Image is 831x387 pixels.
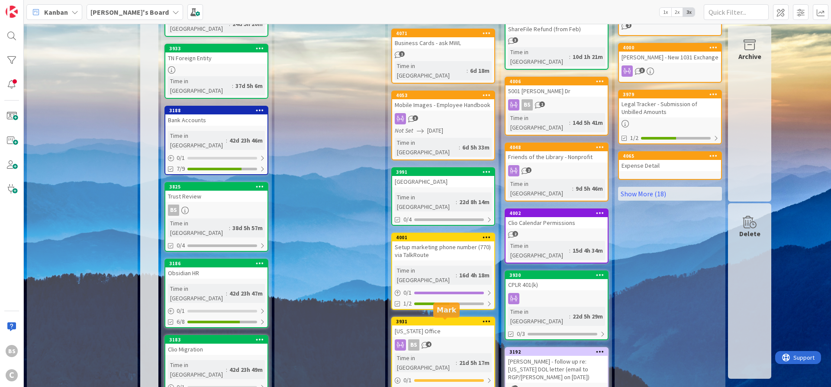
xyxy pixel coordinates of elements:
a: ShareFile Refund (from Feb)Time in [GEOGRAPHIC_DATA]:10d 1h 21m [505,15,609,70]
div: Business Cards - ask MWL [392,37,494,49]
div: Expense Detail [619,160,721,171]
span: 2x [671,8,683,16]
div: ShareFile Refund (from Feb) [506,16,608,35]
div: 4000[PERSON_NAME] - New 1031 Exchange [619,44,721,63]
a: 3186Obsidian HRTime in [GEOGRAPHIC_DATA]:42d 23h 47m0/16/8 [164,259,268,328]
a: 4065Expense Detail [618,151,722,180]
div: BS [522,99,533,111]
div: 3192 [506,348,608,356]
span: : [572,184,573,193]
span: 0 / 1 [177,153,185,163]
div: 0/1 [165,306,267,316]
span: 1 [539,101,545,107]
div: 4048 [509,144,608,150]
span: : [226,365,227,374]
div: 6d 5h 33m [460,143,492,152]
a: 4002Clio Calendar PermissionsTime in [GEOGRAPHIC_DATA]:15d 4h 34m [505,208,609,263]
div: 42d 23h 46m [227,136,265,145]
div: Archive [738,51,761,62]
div: BS [6,345,18,357]
div: 21d 5h 17m [457,358,492,367]
div: 3933 [169,46,267,52]
div: 42d 23h 47m [227,289,265,298]
a: 40065001 [PERSON_NAME] DrBSTime in [GEOGRAPHIC_DATA]:14d 5h 41m [505,77,609,136]
div: 4053 [392,91,494,99]
div: Time in [GEOGRAPHIC_DATA] [508,113,569,132]
span: : [229,223,230,233]
a: 4001Setup marketing phone number (770) via TalkRouteTime in [GEOGRAPHIC_DATA]:16d 4h 18m0/11/2 [391,233,495,310]
div: 10d 1h 21m [570,52,605,62]
div: Time in [GEOGRAPHIC_DATA] [508,241,569,260]
div: 37d 5h 6m [233,81,265,91]
div: 3188Bank Accounts [165,107,267,126]
span: : [226,289,227,298]
div: Time in [GEOGRAPHIC_DATA] [395,192,456,211]
div: [GEOGRAPHIC_DATA] [392,176,494,187]
a: 3930CPLR 401(k)Time in [GEOGRAPHIC_DATA]:22d 5h 29m0/3 [505,270,609,340]
a: 3825Trust ReviewBSTime in [GEOGRAPHIC_DATA]:38d 5h 57m0/4 [164,182,268,252]
div: 3825 [165,183,267,191]
span: : [569,246,570,255]
div: 3930 [506,271,608,279]
div: 4002Clio Calendar Permissions [506,209,608,228]
div: 6d 18m [468,66,492,75]
div: Obsidian HR [165,267,267,279]
div: Time in [GEOGRAPHIC_DATA] [395,266,456,285]
div: 38d 5h 57m [230,223,265,233]
div: 40065001 [PERSON_NAME] Dr [506,78,608,97]
div: 3931[US_STATE] Office [392,318,494,337]
span: 0 / 1 [177,306,185,315]
div: Bank Accounts [165,114,267,126]
div: 4000 [619,44,721,52]
div: 3930CPLR 401(k) [506,271,608,290]
a: 3188Bank AccountsTime in [GEOGRAPHIC_DATA]:42d 23h 46m0/17/9 [164,106,268,175]
span: 0/3 [517,329,525,338]
div: Delete [739,228,760,239]
div: 4065Expense Detail [619,152,721,171]
div: 3991 [392,168,494,176]
div: 3186Obsidian HR [165,260,267,279]
div: [PERSON_NAME] - New 1031 Exchange [619,52,721,63]
div: BS [506,99,608,111]
div: Time in [GEOGRAPHIC_DATA] [395,61,467,80]
img: Visit kanbanzone.com [6,6,18,18]
span: : [456,358,457,367]
div: 4000 [623,45,721,51]
span: [DATE] [427,126,443,135]
span: : [456,270,457,280]
span: 1 [399,51,405,57]
div: 3825Trust Review [165,183,267,202]
span: 1/2 [403,299,412,308]
div: BS [168,205,179,216]
div: Time in [GEOGRAPHIC_DATA] [168,76,232,95]
a: 3979Legal Tracker - Submission of Unbilled Amounts1/2 [618,90,722,144]
div: 3186 [169,260,267,267]
div: ShareFile Refund (from Feb) [506,23,608,35]
div: 3991[GEOGRAPHIC_DATA] [392,168,494,187]
span: 0/4 [403,215,412,224]
div: 0/1 [392,375,494,386]
span: : [226,136,227,145]
div: 4001 [392,234,494,241]
div: 3188 [165,107,267,114]
div: Time in [GEOGRAPHIC_DATA] [508,307,569,326]
div: Time in [GEOGRAPHIC_DATA] [168,360,226,379]
span: 0 / 1 [403,376,412,385]
span: 1/2 [630,133,638,143]
div: 42d 23h 49m [227,365,265,374]
a: 3933TN Foreign EntityTime in [GEOGRAPHIC_DATA]:37d 5h 6m [164,44,268,99]
div: 4071 [392,29,494,37]
span: 6/8 [177,317,185,326]
span: 2 [526,167,531,173]
div: Time in [GEOGRAPHIC_DATA] [168,284,226,303]
a: 4048Friends of the Library - NonprofitTime in [GEOGRAPHIC_DATA]:9d 5h 46m [505,143,609,202]
div: Time in [GEOGRAPHIC_DATA] [508,47,569,66]
span: : [569,312,570,321]
span: : [467,66,468,75]
div: 3183 [169,337,267,343]
div: 3183Clio Migration [165,336,267,355]
span: 3 [412,115,418,121]
div: TN Foreign Entity [165,52,267,64]
div: Friends of the Library - Nonprofit [506,151,608,163]
span: : [456,197,457,207]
